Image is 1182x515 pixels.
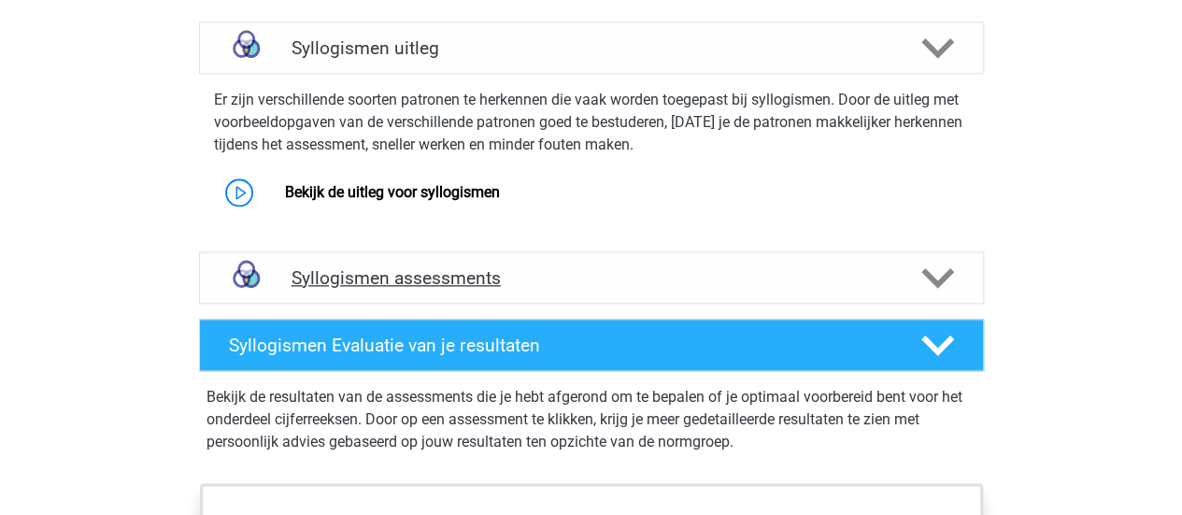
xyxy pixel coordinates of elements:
img: syllogismen uitleg [222,24,270,72]
a: Bekijk de uitleg voor syllogismen [285,183,500,201]
a: assessments Syllogismen assessments [192,251,991,304]
p: Er zijn verschillende soorten patronen te herkennen die vaak worden toegepast bij syllogismen. Do... [214,89,969,156]
h4: Syllogismen assessments [292,267,891,289]
h4: Syllogismen uitleg [292,37,891,59]
a: uitleg Syllogismen uitleg [192,21,991,74]
p: Bekijk de resultaten van de assessments die je hebt afgerond om te bepalen of je optimaal voorber... [206,386,976,453]
a: Syllogismen Evaluatie van je resultaten [192,319,991,371]
img: syllogismen assessments [222,254,270,302]
h4: Syllogismen Evaluatie van je resultaten [229,335,891,356]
